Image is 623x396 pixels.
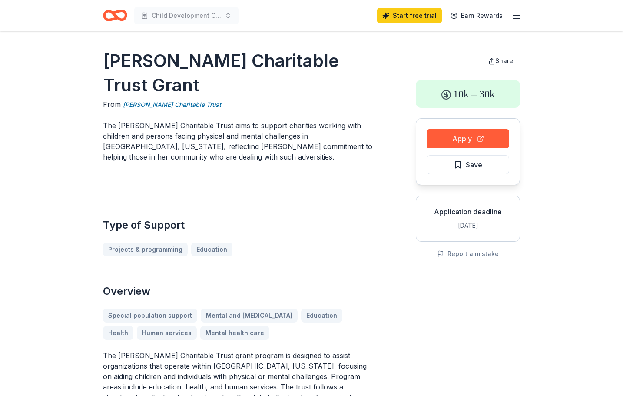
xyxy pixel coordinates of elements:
a: Home [103,5,127,26]
div: [DATE] [423,220,513,231]
h1: [PERSON_NAME] Charitable Trust Grant [103,49,374,97]
button: Child Development Center [134,7,239,24]
button: Save [427,155,509,174]
a: [PERSON_NAME] Charitable Trust [123,100,221,110]
h2: Type of Support [103,218,374,232]
div: From [103,99,374,110]
a: Start free trial [377,8,442,23]
button: Report a mistake [437,249,499,259]
p: The [PERSON_NAME] Charitable Trust aims to support charities working with children and persons fa... [103,120,374,162]
a: Education [191,243,232,256]
button: Share [481,52,520,70]
h2: Overview [103,284,374,298]
span: Save [466,159,482,170]
button: Apply [427,129,509,148]
span: Share [495,57,513,64]
span: Child Development Center [152,10,221,21]
div: Application deadline [423,206,513,217]
a: Earn Rewards [445,8,508,23]
div: 10k – 30k [416,80,520,108]
a: Projects & programming [103,243,188,256]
